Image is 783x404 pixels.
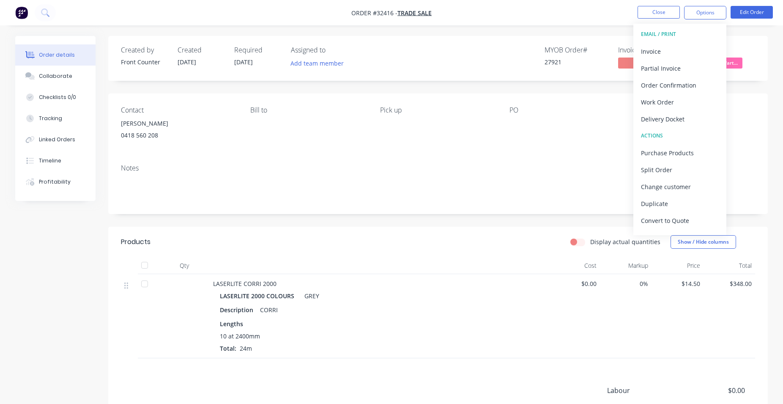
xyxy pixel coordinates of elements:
div: Tracking [39,115,62,122]
img: Factory [15,6,28,19]
div: Price [652,257,704,274]
div: Cost [548,257,600,274]
div: Required [234,46,281,54]
div: Linked Orders [39,136,75,143]
button: Linked Orders [15,129,96,150]
button: Order details [15,44,96,66]
button: Split Order [633,161,726,178]
div: Pick up [380,106,496,114]
div: Notes [121,164,755,172]
div: Delivery Docket [641,113,719,125]
button: Add team member [291,58,348,69]
div: Checklists 0/0 [39,93,76,101]
label: Display actual quantities [590,237,660,246]
span: $0.00 [551,279,597,288]
div: GREY [301,290,319,302]
div: Split Order [641,164,719,176]
div: [PERSON_NAME]0418 560 208 [121,118,237,145]
button: Close [638,6,680,19]
button: Order Confirmation [633,77,726,93]
button: Options [684,6,726,19]
div: Total [704,257,756,274]
div: Partial Invoice [641,62,719,74]
div: Change customer [641,181,719,193]
div: EMAIL / PRINT [641,29,719,40]
div: Convert to Quote [641,214,719,227]
button: Change customer [633,178,726,195]
div: Created [178,46,224,54]
button: Show / Hide columns [671,235,736,249]
span: $348.00 [707,279,752,288]
button: Timeline [15,150,96,171]
div: Contact [121,106,237,114]
span: 0% [603,279,649,288]
button: ACTIONS [633,127,726,144]
span: [DATE] [234,58,253,66]
span: $14.50 [655,279,700,288]
div: Duplicate [641,198,719,210]
div: Front Counter [121,58,167,66]
div: ACTIONS [641,130,719,141]
button: Invoice [633,43,726,60]
div: 0418 560 208 [121,129,237,141]
div: Bill to [250,106,366,114]
div: Products [121,237,151,247]
button: Convert to Quote [633,212,726,229]
span: LASERLITE CORRI 2000 [213,280,277,288]
div: Description [220,304,257,316]
button: Purchase Products [633,144,726,161]
span: Lengths [220,319,243,328]
div: Purchase Products [641,147,719,159]
button: Delivery Docket [633,110,726,127]
button: Profitability [15,171,96,192]
button: Tracking [15,108,96,129]
button: Duplicate [633,195,726,212]
div: Invoice [641,45,719,58]
button: Work Order [633,93,726,110]
button: Add team member [286,58,348,69]
span: Order #32416 - [351,9,397,17]
span: Labour [607,385,682,396]
div: Collaborate [39,72,72,80]
span: No [618,58,669,68]
button: Archive [633,229,726,246]
div: MYOB Order # [545,46,608,54]
div: Archive [641,231,719,244]
button: EMAIL / PRINT [633,26,726,43]
div: LASERLITE 2000 COLOURS [220,290,298,302]
div: CORRI [257,304,281,316]
div: Qty [159,257,210,274]
div: Timeline [39,157,61,165]
span: 10 at 2400mm [220,332,260,341]
div: Assigned to [291,46,375,54]
span: [DATE] [178,58,196,66]
div: Profitability [39,178,71,186]
button: Checklists 0/0 [15,87,96,108]
button: Collaborate [15,66,96,87]
span: $0.00 [682,385,745,396]
div: 27921 [545,58,608,66]
div: Work Order [641,96,719,108]
div: Order Confirmation [641,79,719,91]
span: 24m [236,344,255,352]
a: TRADE SALE [397,9,432,17]
div: Invoiced [618,46,682,54]
div: Order details [39,51,75,59]
div: PO [509,106,625,114]
span: Total: [220,344,236,352]
button: Partial Invoice [633,60,726,77]
div: Created by [121,46,167,54]
div: Markup [600,257,652,274]
button: Edit Order [731,6,773,19]
div: [PERSON_NAME] [121,118,237,129]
